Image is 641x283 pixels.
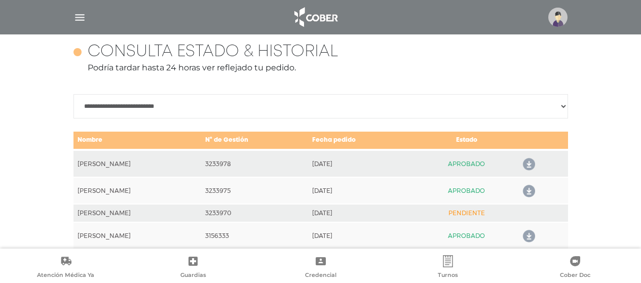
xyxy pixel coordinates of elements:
h4: Consulta estado & historial [88,43,338,62]
td: [DATE] [308,177,416,204]
img: Cober_menu-lines-white.svg [73,11,86,24]
td: [DATE] [308,222,416,249]
td: 3233970 [201,204,308,222]
td: [PERSON_NAME] [73,222,202,249]
span: Credencial [305,271,336,280]
img: logo_cober_home-white.png [289,5,342,29]
td: N° de Gestión [201,131,308,150]
span: Turnos [438,271,458,280]
td: [PERSON_NAME] [73,204,202,222]
td: Fecha pedido [308,131,416,150]
td: Estado [417,131,517,150]
span: Cober Doc [560,271,590,280]
a: Credencial [257,255,384,281]
a: Cober Doc [512,255,639,281]
td: APROBADO [417,150,517,177]
td: APROBADO [417,222,517,249]
td: APROBADO [417,177,517,204]
td: Nombre [73,131,202,150]
td: [PERSON_NAME] [73,177,202,204]
td: [PERSON_NAME] [73,150,202,177]
span: Atención Médica Ya [37,271,94,280]
td: 3233978 [201,150,308,177]
p: Podría tardar hasta 24 horas ver reflejado tu pedido. [73,62,568,74]
td: 3156333 [201,222,308,249]
td: [DATE] [308,204,416,222]
td: [DATE] [308,150,416,177]
td: 3233975 [201,177,308,204]
a: Guardias [129,255,256,281]
span: Guardias [180,271,206,280]
img: profile-placeholder.svg [548,8,568,27]
td: PENDIENTE [417,204,517,222]
a: Atención Médica Ya [2,255,129,281]
a: Turnos [384,255,511,281]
